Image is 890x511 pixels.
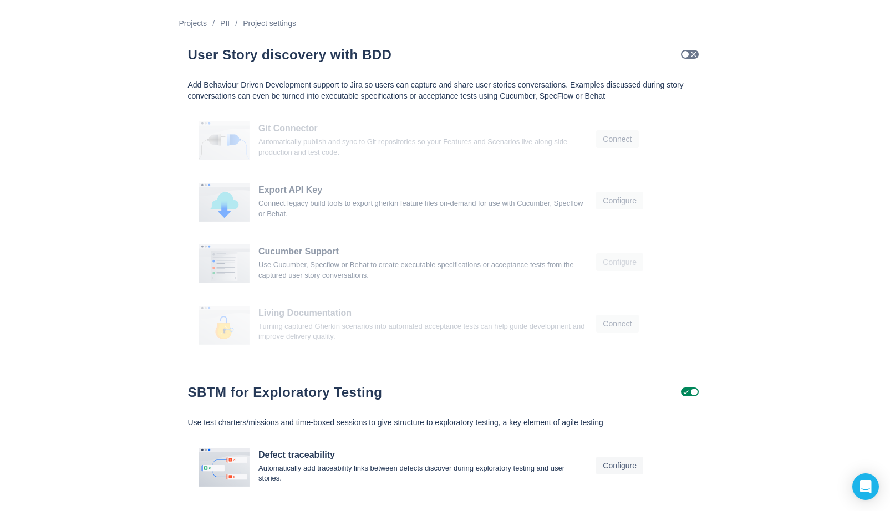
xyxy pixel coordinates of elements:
[596,192,643,209] button: Configure
[199,306,250,345] img: e52e3d1eb0d6909af0b0184d9594f73b.png
[689,50,698,59] span: Check
[603,130,632,148] span: Connect
[596,253,643,271] button: Configure
[258,183,587,197] h3: Export API Key
[682,387,690,396] span: Uncheck
[258,463,587,484] p: Automatically add traceability links between defects discover during exploratory testing and user...
[243,17,296,30] a: Project settings
[258,244,587,258] h3: Cucumber Support
[596,130,638,148] button: Connect
[258,306,587,320] h3: Living Documentation
[188,417,703,428] p: Use test charters/missions and time-boxed sessions to give structure to exploratory testing, a ke...
[179,17,207,30] a: Projects
[852,473,879,500] div: Open Intercom Messenger
[199,448,250,487] img: PwwcOHj34BvnjR0StUHUAAAAAASUVORK5CYII=
[220,17,230,30] a: PII
[258,260,587,280] p: Use Cucumber, Specflow or Behat to create executable specifications or acceptance tests from the ...
[207,17,220,30] div: /
[596,457,643,474] button: Configure
[596,315,638,333] button: Connect
[199,183,250,222] img: 2y333a7zPOGPUgP98Dt6g889MBDDz38N21tVM8cWutFAAAAAElFTkSuQmCC
[603,315,632,333] span: Connect
[188,47,616,63] h1: User Story discovery with BDD
[258,121,587,135] h3: Git Connector
[603,253,637,271] span: Configure
[258,321,587,342] p: Turning captured Gherkin scenarios into automated acceptance tests can help guide development and...
[603,192,637,209] span: Configure
[188,80,703,102] p: Add Behaviour Driven Development support to Jira so users can capture and share user stories conv...
[258,448,587,462] h3: Defect traceability
[199,121,250,160] img: frLO3nNNOywAAAABJRU5ErkJggg==
[199,244,250,283] img: vhH2hqtHqhtfwMUtl0c5csJQQAAAABJRU5ErkJggg==
[258,137,587,157] p: Automatically publish and sync to Git repositories so your Features and Scenarios live along side...
[188,384,616,401] h1: SBTM for Exploratory Testing
[603,457,637,474] span: Configure
[258,198,587,219] p: Connect legacy build tools to export gherkin feature files on-demand for use with Cucumber, Specf...
[230,17,243,30] div: /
